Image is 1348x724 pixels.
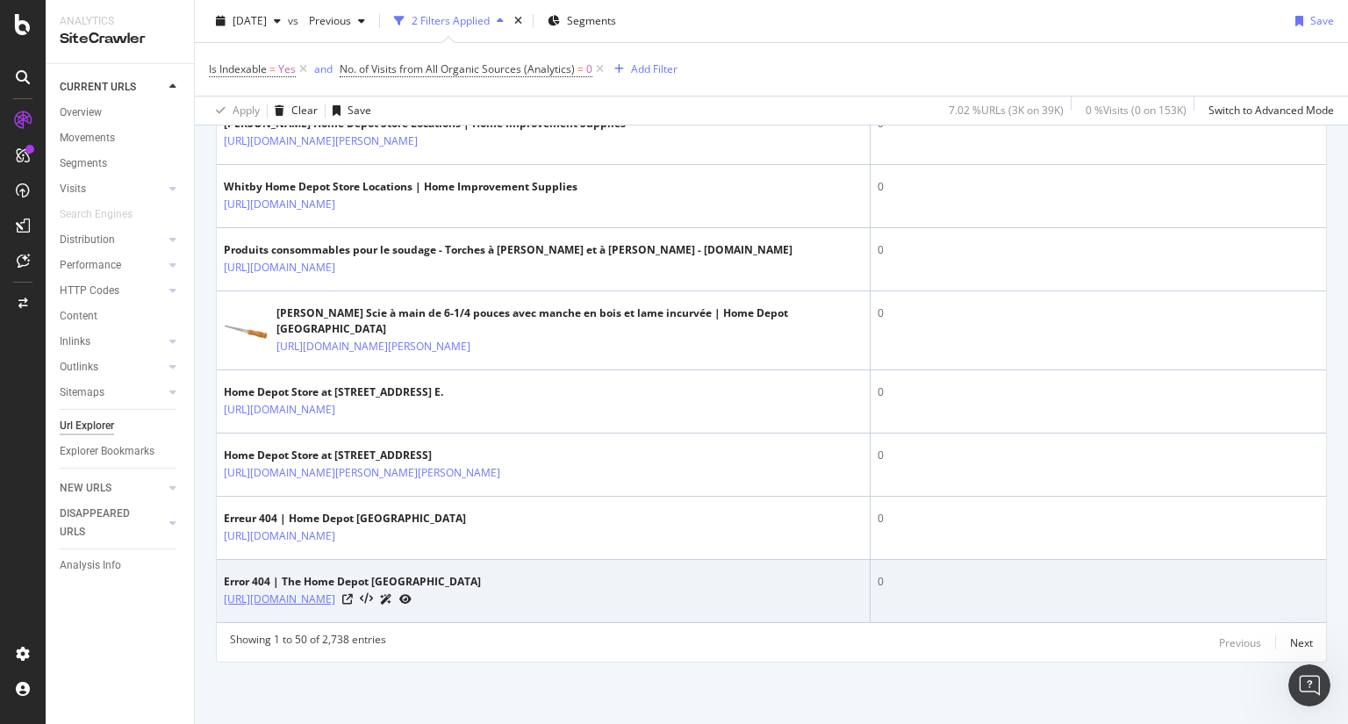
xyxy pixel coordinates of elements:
button: Tickets [176,548,263,618]
a: Overview [60,104,182,122]
button: Add Filter [607,59,678,80]
a: Content [60,307,182,326]
div: Visits [60,180,86,198]
a: [URL][DOMAIN_NAME] [224,591,335,608]
a: [URL][DOMAIN_NAME] [224,401,335,419]
a: [URL][DOMAIN_NAME] [224,196,335,213]
iframe: Intercom live chat [1288,664,1330,706]
span: Messages [97,591,165,604]
span: Rate your conversation [62,257,205,271]
img: Profile image for Customer Support [20,256,55,291]
div: Customer Support [62,209,175,227]
div: Sitemaps [60,384,104,402]
span: Help [293,591,321,604]
div: Distribution [60,231,115,249]
a: Search Engines [60,205,150,224]
div: 0 [878,384,1319,400]
button: Previous [1219,632,1261,653]
img: main image [224,309,268,353]
div: Produits consommables pour le soudage - Torches à [PERSON_NAME] et à [PERSON_NAME] - [DOMAIN_NAME] [224,242,792,258]
a: HTTP Codes [60,282,164,300]
div: Switch to Advanced Mode [1208,103,1334,118]
button: Segments [541,7,623,35]
div: Segments [60,154,107,173]
div: HTTP Codes [60,282,119,300]
button: View HTML Source [360,593,373,606]
a: [URL][DOMAIN_NAME] [224,527,335,545]
button: Save [1288,7,1334,35]
div: Erreur 404 | Home Depot [GEOGRAPHIC_DATA] [224,511,466,527]
button: Save [326,97,371,125]
img: Profile image for Customer Support [20,191,55,226]
div: Outlinks [60,358,98,376]
span: = [577,61,584,76]
img: Profile image for Customer Support [20,451,55,486]
a: [URL][DOMAIN_NAME] [224,259,335,276]
div: • 21h ago [178,339,235,357]
button: Previous [302,7,372,35]
div: Performance [60,256,121,275]
a: [URL][DOMAIN_NAME][PERSON_NAME] [224,133,418,150]
a: Visit Online Page [342,594,353,605]
div: • 19h ago [178,274,235,292]
button: Switch to Advanced Mode [1201,97,1334,125]
img: Profile image for Customer Support [20,321,55,356]
div: • 57m ago [168,144,229,162]
a: Distribution [60,231,164,249]
div: • 2h ago [178,209,228,227]
div: and [314,61,333,76]
div: Search Engines [60,205,133,224]
button: Messages [88,548,176,618]
a: Visits [60,180,164,198]
a: URL Inspection [399,590,412,608]
h1: Messages [130,8,225,38]
button: Next [1290,632,1313,653]
div: Save [348,103,371,118]
div: DISAPPEARED URLS [60,505,148,541]
div: [PERSON_NAME] [62,79,164,97]
div: Home Depot Store at [STREET_ADDRESS] [224,448,577,463]
button: 2 Filters Applied [387,7,511,35]
div: • [DATE] [178,469,227,487]
span: Is Indexable [209,61,267,76]
span: 0 [586,57,592,82]
div: Customer Support [62,534,175,552]
a: Explorer Bookmarks [60,442,182,461]
div: Previous [1219,635,1261,650]
div: Customer Support [62,339,175,357]
span: Was that helpful? [62,517,169,531]
a: NEW URLS [60,479,164,498]
span: Home [25,591,61,604]
a: Analysis Info [60,556,182,575]
div: NEW URLS [60,479,111,498]
div: [PERSON_NAME] [62,144,164,162]
span: So, the only way would be to look at the H1. If a category page contains a "product" or "produit"... [62,62,1265,76]
a: CURRENT URLS [60,78,164,97]
div: Home Depot Store at [STREET_ADDRESS] E. [224,384,443,400]
div: Error 404 | The Home Depot [GEOGRAPHIC_DATA] [224,574,481,590]
div: Apply [233,103,260,118]
div: Explorer Bookmarks [60,442,154,461]
div: Overview [60,104,102,122]
span: = [269,61,276,76]
button: [DATE] [209,7,288,35]
div: [PERSON_NAME] Scie à main de 6-1/4 pouces avec manche en bois et lame incurvée | Home Depot [GEOG... [276,305,863,337]
div: Url Explorer [60,417,114,435]
span: Did that answer your question? [62,452,255,466]
a: [URL][DOMAIN_NAME][PERSON_NAME] [276,338,470,355]
span: Segments [567,13,616,28]
button: Help [263,548,351,618]
span: Previous [302,13,351,28]
div: 7.02 % URLs ( 3K on 39K ) [949,103,1064,118]
img: Profile image for Customer Support [20,516,55,551]
div: 0 % Visits ( 0 on 153K ) [1086,103,1187,118]
a: Performance [60,256,164,275]
div: Customer Support [62,469,175,487]
a: Sitemaps [60,384,164,402]
a: [URL][DOMAIN_NAME][PERSON_NAME][PERSON_NAME] [224,464,500,482]
span: vs [288,13,302,28]
span: Yes [278,57,296,82]
span: No. of Visits from All Organic Sources (Analytics) [340,61,575,76]
div: Whitby Home Depot Store Locations | Home Improvement Supplies [224,179,577,195]
div: Analytics [60,14,180,29]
